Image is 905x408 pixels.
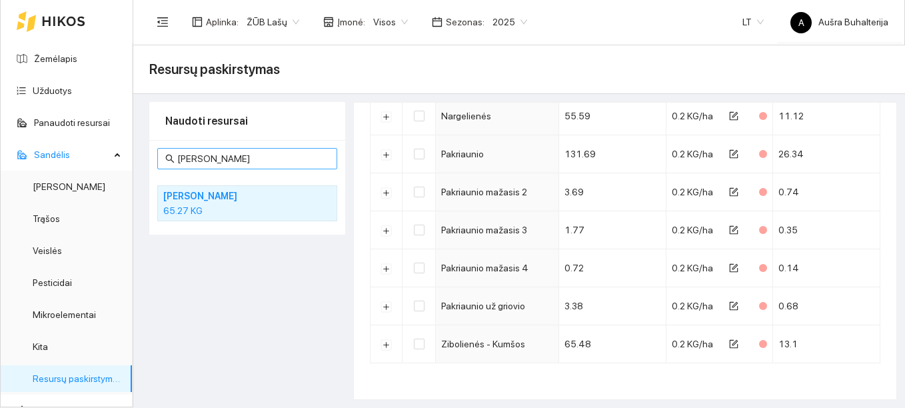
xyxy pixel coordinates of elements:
[247,12,299,32] span: ŽŪB Lašų
[672,187,713,197] span: 0.2 KG/ha
[773,97,880,135] td: 11.12
[773,249,880,287] td: 0.14
[492,12,527,32] span: 2025
[33,309,96,320] a: Mikroelementai
[33,245,62,256] a: Veislės
[559,97,666,135] td: 55.59
[559,135,666,173] td: 131.69
[729,111,738,122] span: form
[729,339,738,350] span: form
[206,15,239,29] span: Aplinka :
[165,102,329,140] div: Naudoti resursai
[163,189,297,203] h4: [PERSON_NAME]
[672,339,713,349] span: 0.2 KG/ha
[33,341,48,352] a: Kita
[436,173,559,211] td: Pakriaunio mažasis 2
[34,141,110,168] span: Sandėlis
[33,277,72,288] a: Pesticidai
[446,15,484,29] span: Sezonas :
[729,301,738,312] span: form
[381,301,392,312] button: Išskleisti
[798,12,804,33] span: A
[33,213,60,224] a: Trąšos
[381,111,392,122] button: Išskleisti
[672,301,713,311] span: 0.2 KG/ha
[718,105,749,127] button: form
[436,97,559,135] td: Nargelienės
[718,219,749,241] button: form
[559,325,666,363] td: 65.48
[718,257,749,279] button: form
[672,149,713,159] span: 0.2 KG/ha
[672,263,713,273] span: 0.2 KG/ha
[381,339,392,350] button: Išskleisti
[672,225,713,235] span: 0.2 KG/ha
[773,211,880,249] td: 0.35
[381,187,392,198] button: Išskleisti
[773,173,880,211] td: 0.74
[773,287,880,325] td: 0.68
[718,295,749,317] button: form
[34,117,110,128] a: Panaudoti resursai
[559,173,666,211] td: 3.69
[773,135,880,173] td: 26.34
[373,12,408,32] span: Visos
[436,287,559,325] td: Pakriaunio už griovio
[381,263,392,274] button: Išskleisti
[559,287,666,325] td: 3.38
[436,135,559,173] td: Pakriaunio
[33,373,123,384] a: Resursų paskirstymas
[149,59,280,80] span: Resursų paskirstymas
[718,143,749,165] button: form
[672,111,713,121] span: 0.2 KG/ha
[718,181,749,203] button: form
[432,17,443,27] span: calendar
[34,53,77,64] a: Žemėlapis
[436,325,559,363] td: Zibolienės - Kumšos
[742,12,764,32] span: LT
[163,203,331,218] div: 65.27 KG
[33,85,72,96] a: Užduotys
[436,249,559,287] td: Pakriaunio mažasis 4
[773,325,880,363] td: 13.1
[177,151,329,166] input: Paieška
[381,149,392,160] button: Išskleisti
[729,149,738,160] span: form
[157,16,169,28] span: menu-fold
[323,17,334,27] span: shop
[436,211,559,249] td: Pakriaunio mažasis 3
[381,225,392,236] button: Išskleisti
[165,154,175,163] span: search
[729,263,738,274] span: form
[192,17,203,27] span: layout
[790,17,888,27] span: Aušra Buhalterija
[33,181,105,192] a: [PERSON_NAME]
[337,15,365,29] span: Įmonė :
[559,249,666,287] td: 0.72
[729,225,738,236] span: form
[149,9,176,35] button: menu-fold
[729,187,738,198] span: form
[718,333,749,355] button: form
[559,211,666,249] td: 1.77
